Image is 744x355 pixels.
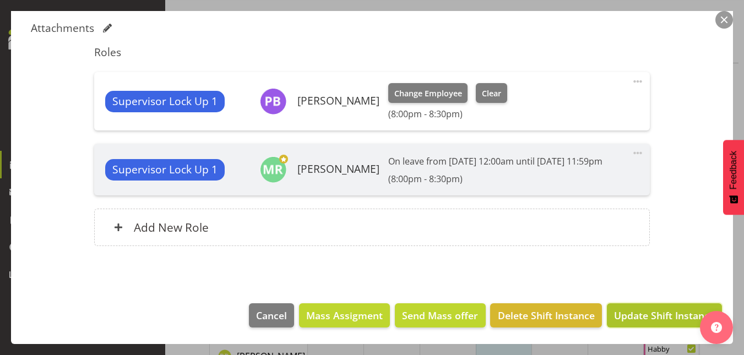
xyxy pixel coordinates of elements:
[723,140,744,215] button: Feedback - Show survey
[482,88,501,100] span: Clear
[388,83,468,103] button: Change Employee
[388,108,507,119] h6: (8:00pm - 8:30pm)
[614,308,715,323] span: Update Shift Instance
[395,303,485,327] button: Send Mass offer
[260,88,286,114] img: peter-bunn719.jpg
[297,163,379,175] h6: [PERSON_NAME]
[402,308,478,323] span: Send Mass offer
[498,308,595,323] span: Delete Shift Instance
[260,156,286,183] img: melanie-richardson713.jpg
[256,308,287,323] span: Cancel
[306,308,383,323] span: Mass Assigment
[607,303,722,327] button: Update Shift Instance
[388,155,602,168] p: On leave from [DATE] 12:00am until [DATE] 11:59pm
[711,322,722,333] img: help-xxl-2.png
[388,173,602,184] h6: (8:00pm - 8:30pm)
[112,162,218,178] span: Supervisor Lock Up 1
[490,303,601,327] button: Delete Shift Instance
[729,151,738,189] span: Feedback
[297,95,379,107] h6: [PERSON_NAME]
[299,303,390,327] button: Mass Assigment
[94,46,650,59] h5: Roles
[134,220,209,234] h6: Add New Role
[249,303,294,327] button: Cancel
[394,88,462,100] span: Change Employee
[31,21,94,35] h5: Attachments
[112,94,218,110] span: Supervisor Lock Up 1
[476,83,507,103] button: Clear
